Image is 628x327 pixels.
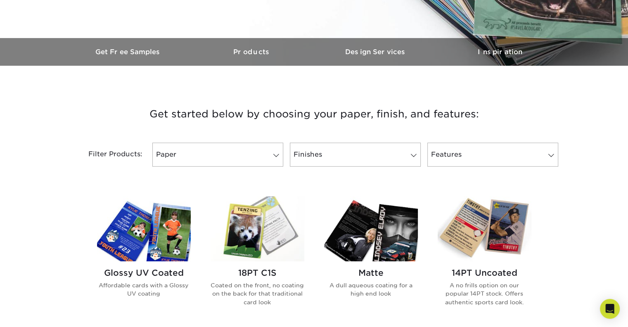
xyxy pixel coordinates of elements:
h2: Glossy UV Coated [97,268,191,278]
p: Coated on the front, no coating on the back for that traditional card look [211,281,304,306]
h3: Inspiration [438,48,562,56]
p: A no frills option on our popular 14PT stock. Offers authentic sports card look. [438,281,531,306]
p: A dull aqueous coating for a high end look [324,281,418,298]
p: Affordable cards with a Glossy UV coating [97,281,191,298]
a: 14PT Uncoated Trading Cards 14PT Uncoated A no frills option on our popular 14PT stock. Offers au... [438,196,531,320]
a: Design Services [314,38,438,66]
a: Inspiration [438,38,562,66]
a: Matte Trading Cards Matte A dull aqueous coating for a high end look [324,196,418,320]
h3: Design Services [314,48,438,56]
img: Glossy UV Coated Trading Cards [97,196,191,261]
iframe: Google Customer Reviews [2,302,70,324]
a: 18PT C1S Trading Cards 18PT C1S Coated on the front, no coating on the back for that traditional ... [211,196,304,320]
div: Open Intercom Messenger [600,299,620,319]
img: Matte Trading Cards [324,196,418,261]
img: 18PT C1S Trading Cards [211,196,304,261]
h2: 14PT Uncoated [438,268,531,278]
h2: 18PT C1S [211,268,304,278]
a: Paper [152,143,283,167]
a: Products [190,38,314,66]
h2: Matte [324,268,418,278]
a: Finishes [290,143,421,167]
h3: Get started below by choosing your paper, finish, and features: [73,95,556,133]
div: Filter Products: [66,143,149,167]
a: Get Free Samples [66,38,190,66]
img: 14PT Uncoated Trading Cards [438,196,531,261]
a: Features [427,143,558,167]
h3: Get Free Samples [66,48,190,56]
h3: Products [190,48,314,56]
a: Glossy UV Coated Trading Cards Glossy UV Coated Affordable cards with a Glossy UV coating [97,196,191,320]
